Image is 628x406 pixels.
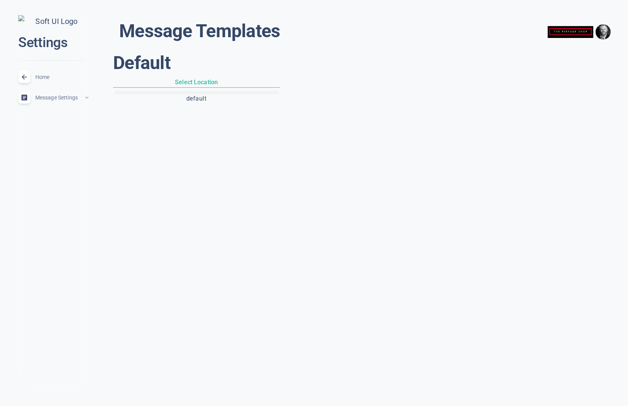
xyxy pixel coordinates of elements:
[595,24,611,39] img: e9922e3fc00dd5316fa4c56e6d75935f
[548,20,593,44] img: theperfumeshop
[115,92,278,113] div: basic tabs example
[84,94,90,101] span: expand_less
[113,77,280,88] h6: Select Location
[119,20,280,42] h1: Message Templates
[18,15,89,28] img: Soft UI Logo
[115,92,278,105] button: default
[18,34,89,52] h2: Settings
[6,67,101,87] a: Home
[113,52,619,74] h1: Default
